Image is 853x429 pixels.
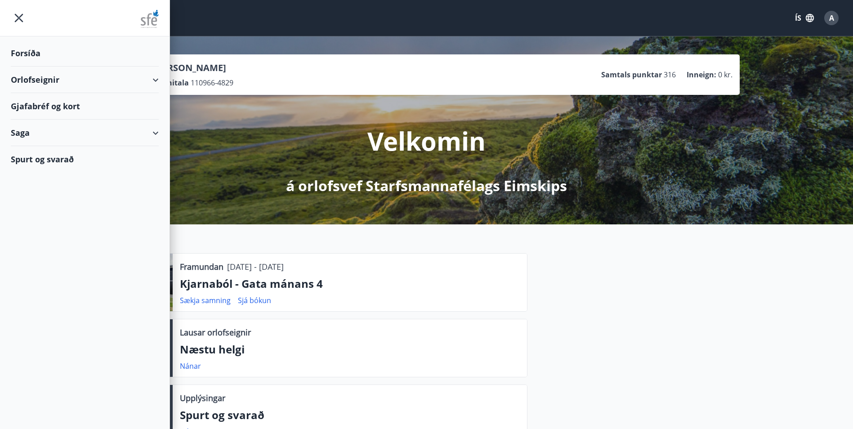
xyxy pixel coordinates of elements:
[180,342,520,357] p: Næstu helgi
[180,295,231,305] a: Sækja samning
[11,120,159,146] div: Saga
[180,276,520,291] p: Kjarnaból - Gata mánans 4
[718,70,732,80] span: 0 kr.
[180,361,201,371] a: Nánar
[141,10,159,28] img: union_logo
[180,261,223,273] p: Framundan
[180,326,251,338] p: Lausar orlofseignir
[790,10,819,26] button: ÍS
[11,146,159,172] div: Spurt og svarað
[180,407,520,423] p: Spurt og svarað
[153,62,233,74] p: [PERSON_NAME]
[180,392,225,404] p: Upplýsingar
[11,67,159,93] div: Orlofseignir
[367,124,486,158] p: Velkomin
[227,261,284,273] p: [DATE] - [DATE]
[821,7,842,29] button: A
[601,70,662,80] p: Samtals punktar
[191,78,233,88] span: 110966-4829
[286,176,567,196] p: á orlofsvef Starfsmannafélags Eimskips
[153,78,189,88] p: Kennitala
[11,93,159,120] div: Gjafabréf og kort
[664,70,676,80] span: 316
[11,10,27,26] button: menu
[829,13,834,23] span: A
[11,40,159,67] div: Forsíða
[238,295,271,305] a: Sjá bókun
[687,70,716,80] p: Inneign :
